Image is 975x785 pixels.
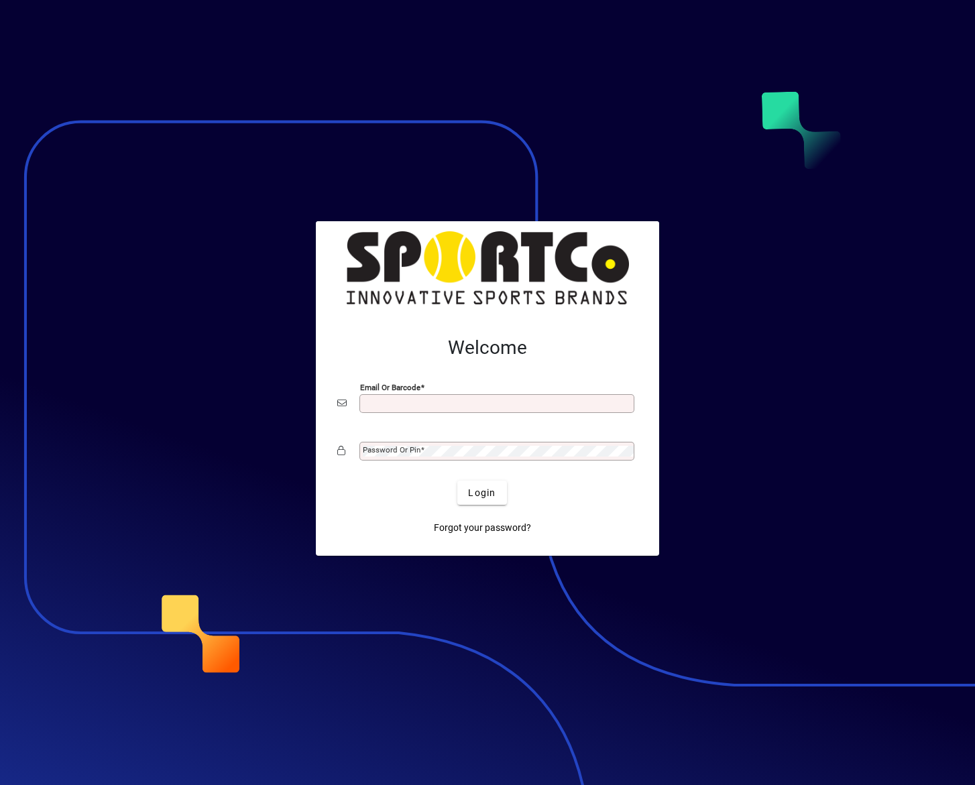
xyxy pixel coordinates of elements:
[337,337,638,359] h2: Welcome
[360,383,420,392] mat-label: Email or Barcode
[363,445,420,455] mat-label: Password or Pin
[428,516,536,540] a: Forgot your password?
[457,481,506,505] button: Login
[468,486,496,500] span: Login
[434,521,531,535] span: Forgot your password?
